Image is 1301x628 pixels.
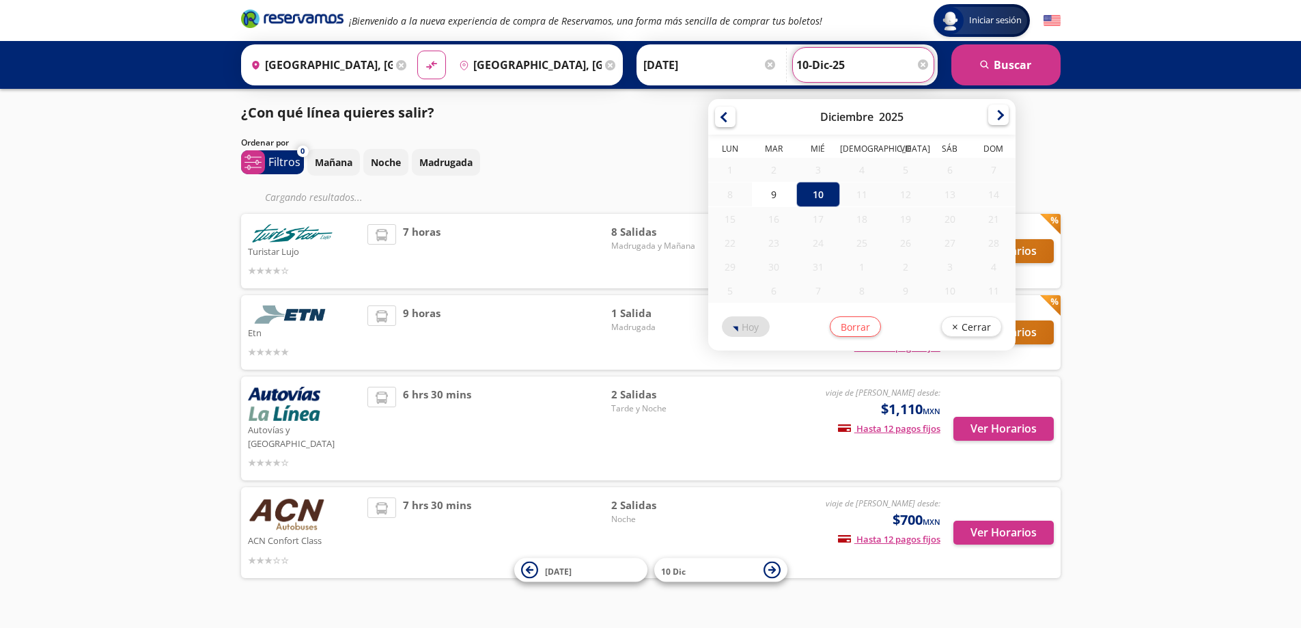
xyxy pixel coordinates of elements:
div: 31-Dic-25 [796,255,839,279]
th: Domingo [972,143,1016,158]
div: 25-Dic-25 [840,231,884,255]
span: 2 Salidas [611,387,707,402]
button: Ver Horarios [953,521,1054,545]
img: ACN Confort Class [248,497,326,532]
div: 02-Dic-25 [752,158,796,182]
span: $700 [893,510,940,530]
div: 18-Dic-25 [840,207,884,231]
i: Brand Logo [241,8,344,29]
p: Etn [248,324,361,340]
div: 17-Dic-25 [796,207,839,231]
div: Diciembre [820,109,873,124]
small: MXN [923,517,940,527]
div: 07-Ene-26 [796,279,839,303]
span: Madrugada [611,321,707,333]
p: Ordenar por [241,137,289,149]
div: 15-Dic-25 [708,207,752,231]
div: 09-Ene-26 [884,279,927,303]
th: Sábado [927,143,971,158]
span: Iniciar sesión [964,14,1027,27]
em: viaje de [PERSON_NAME] desde: [826,497,940,509]
button: English [1044,12,1061,29]
div: 26-Dic-25 [884,231,927,255]
div: 20-Dic-25 [927,207,971,231]
div: 14-Dic-25 [972,182,1016,206]
div: 24-Dic-25 [796,231,839,255]
div: 04-Ene-26 [972,255,1016,279]
button: [DATE] [514,558,647,582]
div: 06-Dic-25 [927,158,971,182]
p: Noche [371,155,401,169]
span: 6 hrs 30 mins [403,387,471,470]
img: Autovías y La Línea [248,387,320,421]
div: 08-Ene-26 [840,279,884,303]
button: Madrugada [412,149,480,176]
span: 0 [300,146,305,157]
div: 29-Dic-25 [708,255,752,279]
div: 05-Dic-25 [884,158,927,182]
div: 01-Dic-25 [708,158,752,182]
button: Hoy [722,316,770,337]
a: Brand Logo [241,8,344,33]
p: Mañana [315,155,352,169]
th: Lunes [708,143,752,158]
th: Jueves [840,143,884,158]
p: Filtros [268,154,300,170]
th: Martes [752,143,796,158]
span: Hasta 12 pagos fijos [838,533,940,545]
input: Opcional [796,48,930,82]
span: Noche [611,513,707,525]
span: 1 Salida [611,305,707,321]
button: Buscar [951,44,1061,85]
div: 03-Dic-25 [796,158,839,182]
span: Tarde y Noche [611,402,707,415]
em: Cargando resultados ... [265,191,363,204]
div: 2025 [879,109,904,124]
input: Buscar Origen [245,48,393,82]
button: Mañana [307,149,360,176]
div: 10-Ene-26 [927,279,971,303]
input: Elegir Fecha [643,48,777,82]
div: 30-Dic-25 [752,255,796,279]
p: ¿Con qué línea quieres salir? [241,103,434,123]
div: 05-Ene-26 [708,279,752,303]
button: 0Filtros [241,150,304,174]
input: Buscar Destino [453,48,602,82]
div: 01-Ene-26 [840,255,884,279]
div: 27-Dic-25 [927,231,971,255]
p: ACN Confort Class [248,532,361,548]
div: 28-Dic-25 [972,231,1016,255]
div: 06-Ene-26 [752,279,796,303]
span: Hasta 12 pagos fijos [838,422,940,435]
div: 23-Dic-25 [752,231,796,255]
div: 13-Dic-25 [927,182,971,206]
button: Ver Horarios [953,417,1054,441]
div: 21-Dic-25 [972,207,1016,231]
div: 22-Dic-25 [708,231,752,255]
div: 16-Dic-25 [752,207,796,231]
span: 7 horas [403,224,440,278]
span: 9 horas [403,305,440,359]
span: 10 Dic [661,565,686,577]
div: 12-Dic-25 [884,182,927,206]
div: 11-Dic-25 [840,182,884,206]
button: Noche [363,149,408,176]
button: 10 Dic [654,558,787,582]
div: 08-Dic-25 [708,182,752,206]
div: 19-Dic-25 [884,207,927,231]
span: 7 hrs 30 mins [403,497,471,568]
div: 02-Ene-26 [884,255,927,279]
th: Viernes [884,143,927,158]
button: Borrar [830,316,881,337]
p: Autovías y [GEOGRAPHIC_DATA] [248,421,361,450]
span: [DATE] [545,565,572,577]
div: 11-Ene-26 [972,279,1016,303]
div: 10-Dic-25 [796,182,839,207]
span: Madrugada y Mañana [611,240,707,252]
em: viaje de [PERSON_NAME] desde: [826,387,940,398]
div: 04-Dic-25 [840,158,884,182]
small: MXN [923,406,940,416]
p: Madrugada [419,155,473,169]
div: 09-Dic-25 [752,182,796,207]
div: 03-Ene-26 [927,255,971,279]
